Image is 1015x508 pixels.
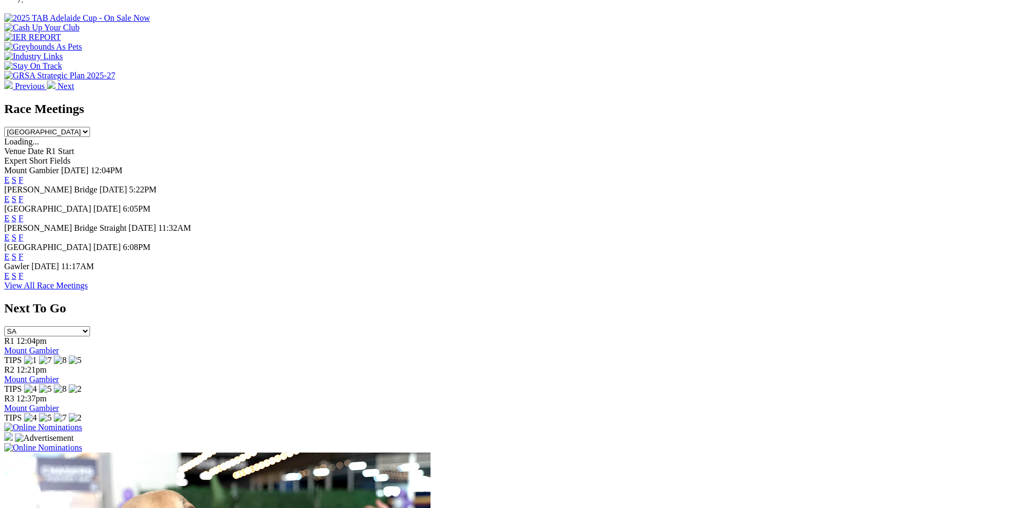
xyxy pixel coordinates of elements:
[123,243,151,252] span: 6:08PM
[4,52,63,61] img: Industry Links
[4,102,1011,116] h2: Race Meetings
[17,336,47,345] span: 12:04pm
[4,33,61,42] img: IER REPORT
[4,413,22,422] span: TIPS
[129,185,157,194] span: 5:22PM
[4,175,10,184] a: E
[4,346,59,355] a: Mount Gambier
[4,147,26,156] span: Venue
[4,71,115,80] img: GRSA Strategic Plan 2025-27
[4,204,91,213] span: [GEOGRAPHIC_DATA]
[93,204,121,213] span: [DATE]
[61,262,94,271] span: 11:17AM
[50,156,70,165] span: Fields
[100,185,127,194] span: [DATE]
[19,271,23,280] a: F
[91,166,123,175] span: 12:04PM
[4,223,126,232] span: [PERSON_NAME] Bridge Straight
[46,147,74,156] span: R1 Start
[4,61,62,71] img: Stay On Track
[12,214,17,223] a: S
[4,394,14,403] span: R3
[158,223,191,232] span: 11:32AM
[19,175,23,184] a: F
[4,82,47,91] a: Previous
[15,82,45,91] span: Previous
[123,204,151,213] span: 6:05PM
[17,394,47,403] span: 12:37pm
[128,223,156,232] span: [DATE]
[24,384,37,394] img: 4
[12,175,17,184] a: S
[54,413,67,423] img: 7
[28,147,44,156] span: Date
[4,243,91,252] span: [GEOGRAPHIC_DATA]
[54,384,67,394] img: 8
[4,156,27,165] span: Expert
[4,23,79,33] img: Cash Up Your Club
[58,82,74,91] span: Next
[12,233,17,242] a: S
[4,365,14,374] span: R2
[4,432,13,441] img: 15187_Greyhounds_GreysPlayCentral_Resize_SA_WebsiteBanner_300x115_2025.jpg
[24,356,37,365] img: 1
[39,356,52,365] img: 7
[4,271,10,280] a: E
[24,413,37,423] img: 4
[4,356,22,365] span: TIPS
[4,252,10,261] a: E
[4,384,22,393] span: TIPS
[4,336,14,345] span: R1
[69,356,82,365] img: 5
[15,433,74,443] img: Advertisement
[4,375,59,384] a: Mount Gambier
[4,404,59,413] a: Mount Gambier
[19,252,23,261] a: F
[31,262,59,271] span: [DATE]
[93,243,121,252] span: [DATE]
[4,443,82,453] img: Online Nominations
[19,195,23,204] a: F
[4,42,82,52] img: Greyhounds As Pets
[17,365,47,374] span: 12:21pm
[12,271,17,280] a: S
[12,195,17,204] a: S
[4,423,82,432] img: Online Nominations
[4,195,10,204] a: E
[19,233,23,242] a: F
[4,214,10,223] a: E
[39,384,52,394] img: 5
[4,262,29,271] span: Gawler
[4,13,150,23] img: 2025 TAB Adelaide Cup - On Sale Now
[69,413,82,423] img: 2
[47,80,55,89] img: chevron-right-pager-white.svg
[4,281,88,290] a: View All Race Meetings
[12,252,17,261] a: S
[4,233,10,242] a: E
[29,156,48,165] span: Short
[4,137,39,146] span: Loading...
[4,166,59,175] span: Mount Gambier
[4,301,1011,316] h2: Next To Go
[19,214,23,223] a: F
[69,384,82,394] img: 2
[61,166,89,175] span: [DATE]
[4,185,98,194] span: [PERSON_NAME] Bridge
[39,413,52,423] img: 5
[54,356,67,365] img: 8
[4,80,13,89] img: chevron-left-pager-white.svg
[47,82,74,91] a: Next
